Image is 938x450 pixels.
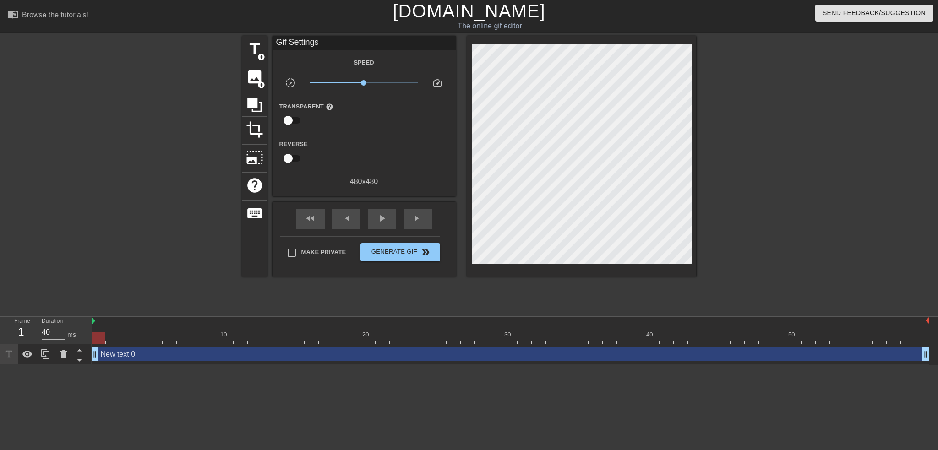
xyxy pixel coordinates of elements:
span: double_arrow [420,247,431,258]
label: Reverse [279,140,308,149]
div: Gif Settings [273,36,456,50]
span: Send Feedback/Suggestion [823,7,926,19]
span: crop [246,121,263,138]
span: image [246,68,263,86]
div: 50 [788,330,796,339]
div: The online gif editor [317,21,663,32]
label: Transparent [279,102,333,111]
div: 1 [14,324,28,340]
div: 480 x 480 [273,176,456,187]
button: Send Feedback/Suggestion [815,5,933,22]
span: skip_previous [341,213,352,224]
span: photo_size_select_large [246,149,263,166]
span: add_circle [257,53,265,61]
div: 30 [504,330,513,339]
span: Generate Gif [364,247,436,258]
span: speed [432,77,443,88]
span: add_circle [257,81,265,89]
span: play_arrow [376,213,387,224]
div: 10 [220,330,229,339]
button: Generate Gif [360,243,440,261]
span: title [246,40,263,58]
div: 20 [362,330,371,339]
div: Browse the tutorials! [22,11,88,19]
label: Duration [42,319,63,324]
div: ms [67,330,76,340]
a: [DOMAIN_NAME] [393,1,545,21]
span: menu_book [7,9,18,20]
span: fast_rewind [305,213,316,224]
span: Make Private [301,248,346,257]
span: help [246,177,263,194]
a: Browse the tutorials! [7,9,88,23]
span: drag_handle [90,350,99,359]
span: slow_motion_video [285,77,296,88]
img: bound-end.png [926,317,929,324]
span: keyboard [246,205,263,222]
span: drag_handle [921,350,930,359]
span: skip_next [412,213,423,224]
div: 40 [646,330,654,339]
div: Frame [7,317,35,343]
span: help [326,103,333,111]
label: Speed [354,58,374,67]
